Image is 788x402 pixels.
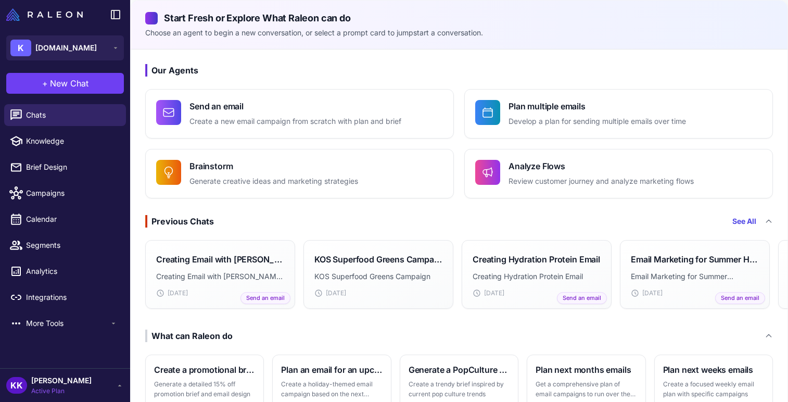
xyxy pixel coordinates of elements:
[557,292,607,304] span: Send an email
[189,116,401,128] p: Create a new email campaign from scratch with plan and brief
[631,271,759,282] p: Email Marketing for Summer Hydration Proteins
[6,377,27,394] div: KK
[509,100,686,112] h4: Plan multiple emails
[6,8,83,21] img: Raleon Logo
[6,35,124,60] button: K[DOMAIN_NAME]
[663,379,764,399] p: Create a focused weekly email plan with specific campaigns
[6,8,87,21] a: Raleon Logo
[145,215,214,228] div: Previous Chats
[314,288,442,298] div: [DATE]
[4,286,126,308] a: Integrations
[189,175,358,187] p: Generate creative ideas and marketing strategies
[509,116,686,128] p: Develop a plan for sending multiple emails over time
[631,288,759,298] div: [DATE]
[189,100,401,112] h4: Send an email
[26,213,118,225] span: Calendar
[631,253,759,266] h3: Email Marketing for Summer Hydration Proteins
[240,292,290,304] span: Send an email
[26,109,118,121] span: Chats
[663,363,764,376] h3: Plan next weeks emails
[26,292,118,303] span: Integrations
[536,379,637,399] p: Get a comprehensive plan of email campaigns to run over the next month
[281,363,382,376] h3: Plan an email for an upcoming holiday
[156,253,284,266] h3: Creating Email with [PERSON_NAME] Superfood Greens
[154,379,255,399] p: Generate a detailed 15% off promotion brief and email design
[4,156,126,178] a: Brief Design
[4,130,126,152] a: Knowledge
[473,271,601,282] p: Creating Hydration Protein Email
[50,77,88,90] span: New Chat
[26,187,118,199] span: Campaigns
[145,64,773,77] h3: Our Agents
[31,375,92,386] span: [PERSON_NAME]
[145,149,454,198] button: BrainstormGenerate creative ideas and marketing strategies
[26,135,118,147] span: Knowledge
[409,379,510,399] p: Create a trendy brief inspired by current pop culture trends
[509,160,694,172] h4: Analyze Flows
[26,266,118,277] span: Analytics
[4,234,126,256] a: Segments
[35,42,97,54] span: [DOMAIN_NAME]
[536,363,637,376] h3: Plan next months emails
[154,363,255,376] h3: Create a promotional brief and email
[189,160,358,172] h4: Brainstorm
[145,330,233,342] div: What can Raleon do
[314,253,442,266] h3: KOS Superfood Greens Campaign
[145,27,773,39] p: Choose an agent to begin a new conversation, or select a prompt card to jumpstart a conversation.
[464,89,773,139] button: Plan multiple emailsDevelop a plan for sending multiple emails over time
[26,161,118,173] span: Brief Design
[145,89,454,139] button: Send an emailCreate a new email campaign from scratch with plan and brief
[4,182,126,204] a: Campaigns
[715,292,765,304] span: Send an email
[26,318,109,329] span: More Tools
[31,386,92,396] span: Active Plan
[473,253,600,266] h3: Creating Hydration Protein Email
[314,271,442,282] p: KOS Superfood Greens Campaign
[409,363,510,376] h3: Generate a PopCulture themed brief
[4,208,126,230] a: Calendar
[42,77,48,90] span: +
[4,104,126,126] a: Chats
[156,288,284,298] div: [DATE]
[145,11,773,25] h2: Start Fresh or Explore What Raleon can do
[473,288,601,298] div: [DATE]
[4,260,126,282] a: Analytics
[281,379,382,399] p: Create a holiday-themed email campaign based on the next major holiday
[732,216,756,227] a: See All
[509,175,694,187] p: Review customer journey and analyze marketing flows
[10,40,31,56] div: K
[464,149,773,198] button: Analyze FlowsReview customer journey and analyze marketing flows
[26,240,118,251] span: Segments
[6,73,124,94] button: +New Chat
[156,271,284,282] p: Creating Email with [PERSON_NAME] Superfood Greens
